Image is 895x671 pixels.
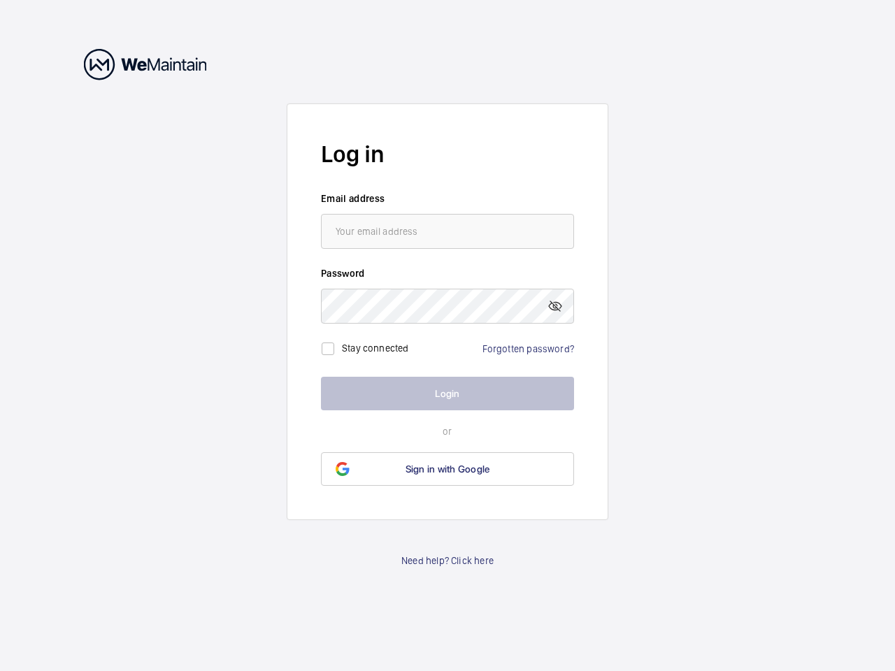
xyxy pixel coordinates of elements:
button: Login [321,377,574,410]
label: Email address [321,192,574,205]
input: Your email address [321,214,574,249]
span: Sign in with Google [406,463,490,475]
p: or [321,424,574,438]
a: Need help? Click here [401,554,494,568]
label: Stay connected [342,342,409,354]
h2: Log in [321,138,574,171]
a: Forgotten password? [482,343,574,354]
label: Password [321,266,574,280]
